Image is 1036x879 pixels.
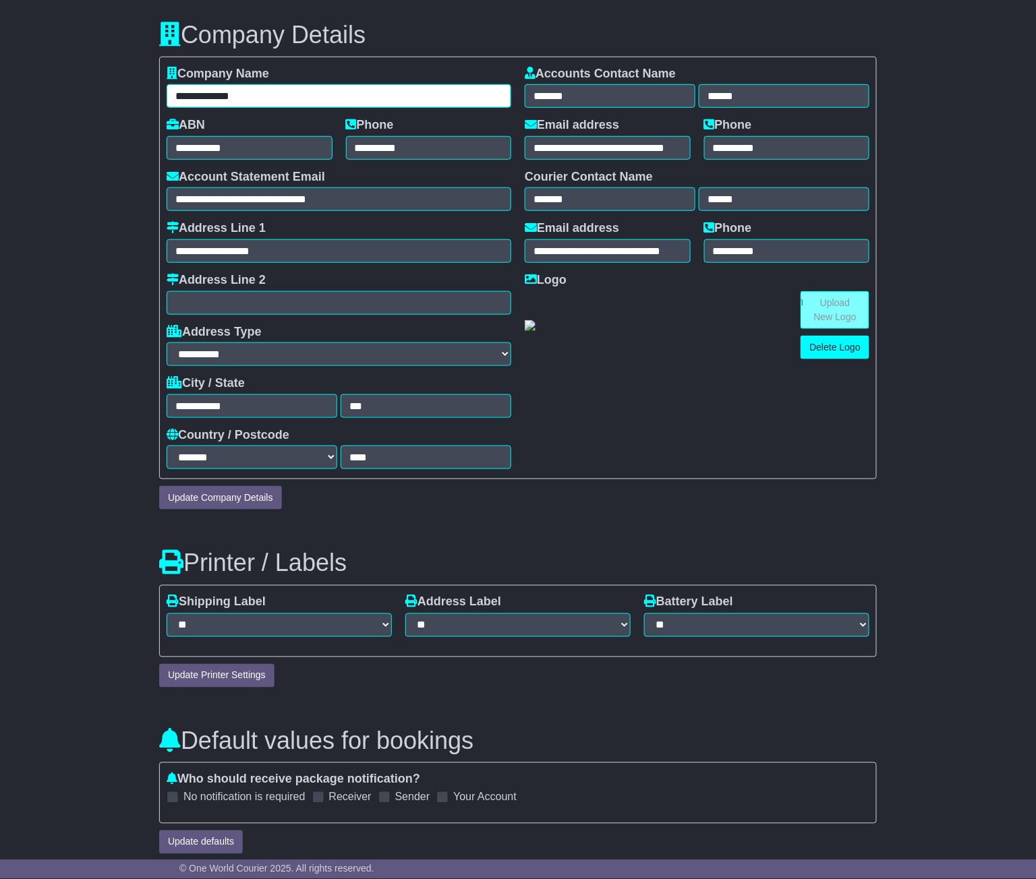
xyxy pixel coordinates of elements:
h3: Company Details [159,22,877,49]
h3: Default values for bookings [159,728,877,755]
label: Phone [704,118,752,133]
label: Email address [525,118,619,133]
label: ABN [167,118,205,133]
a: Upload New Logo [801,291,869,329]
button: Update Company Details [159,486,282,510]
label: No notification is required [183,791,306,804]
label: Who should receive package notification? [167,772,420,787]
label: Your Account [453,791,517,804]
h3: Printer / Labels [159,550,877,577]
label: Courier Contact Name [525,170,653,185]
button: Update defaults [159,830,243,854]
label: Receiver [329,791,372,804]
label: Phone [704,221,752,236]
label: City / State [167,376,245,391]
span: © One World Courier 2025. All rights reserved. [179,863,374,874]
img: GetCustomerLogo [525,320,536,331]
label: Shipping Label [167,595,266,610]
label: Country / Postcode [167,428,289,443]
a: Delete Logo [801,336,869,359]
label: Address Label [405,595,501,610]
label: Address Line 2 [167,273,266,288]
label: Accounts Contact Name [525,67,676,82]
label: Account Statement Email [167,170,325,185]
label: Sender [395,791,430,804]
label: Email address [525,221,619,236]
button: Update Printer Settings [159,664,275,688]
label: Address Line 1 [167,221,266,236]
label: Logo [525,273,567,288]
label: Address Type [167,325,262,340]
label: Battery Label [644,595,733,610]
label: Company Name [167,67,269,82]
label: Phone [346,118,394,133]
